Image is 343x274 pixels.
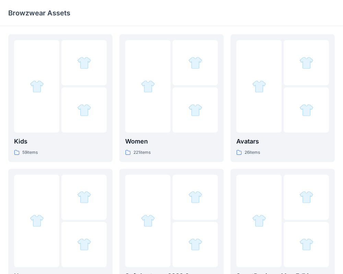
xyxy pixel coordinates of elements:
[299,190,314,204] img: folder 2
[8,34,113,162] a: folder 1folder 2folder 3Kids59items
[77,56,91,70] img: folder 2
[141,214,155,228] img: folder 1
[252,79,266,94] img: folder 1
[188,190,202,204] img: folder 2
[77,237,91,251] img: folder 3
[188,103,202,117] img: folder 3
[141,79,155,94] img: folder 1
[299,103,314,117] img: folder 3
[252,214,266,228] img: folder 1
[245,149,260,156] p: 26 items
[236,137,329,146] p: Avatars
[119,34,224,162] a: folder 1folder 2folder 3Women221items
[14,137,107,146] p: Kids
[188,56,202,70] img: folder 2
[22,149,38,156] p: 59 items
[133,149,151,156] p: 221 items
[299,56,314,70] img: folder 2
[8,8,70,18] p: Browzwear Assets
[30,79,44,94] img: folder 1
[125,137,218,146] p: Women
[230,34,335,162] a: folder 1folder 2folder 3Avatars26items
[30,214,44,228] img: folder 1
[77,103,91,117] img: folder 3
[299,237,314,251] img: folder 3
[77,190,91,204] img: folder 2
[188,237,202,251] img: folder 3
